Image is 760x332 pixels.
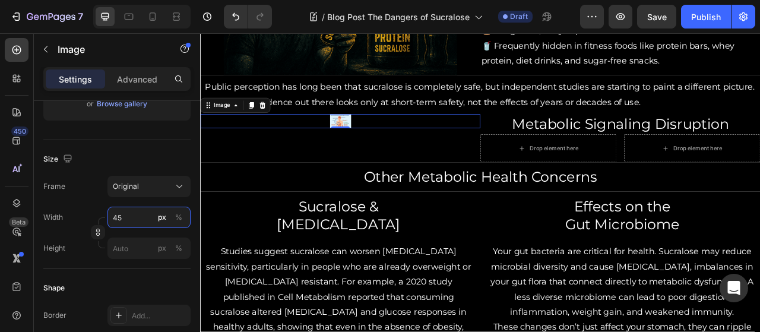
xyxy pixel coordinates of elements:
button: 7 [5,5,88,29]
div: Shape [43,283,65,293]
input: px% [107,207,191,228]
label: Height [43,243,65,254]
iframe: Design area [200,33,760,332]
span: Original [113,181,139,192]
span: Blog Post The Dangers of Sucralose [327,11,470,23]
button: Browse gallery [96,98,148,110]
div: Open Intercom Messenger [720,274,748,302]
span: or [87,97,94,111]
div: Size [43,151,75,167]
div: Browse gallery [97,99,147,109]
label: Width [43,212,63,223]
div: Border [43,310,66,321]
span: Draft [510,11,528,22]
div: % [175,212,182,223]
button: px [172,210,186,225]
p: 7 [78,10,83,24]
button: % [155,241,169,255]
input: px% [107,238,191,259]
button: Save [637,5,676,29]
h2: Effects on the Gut Microbiome [361,208,712,257]
div: Beta [9,217,28,227]
p: Advanced [117,73,157,86]
h2: Rich Text Editor. Editing area: main [356,103,712,129]
div: Publish [691,11,721,23]
button: Original [107,176,191,197]
span: Save [647,12,667,22]
button: Publish [681,5,731,29]
button: px [172,241,186,255]
div: Add... [132,311,188,321]
img: gempages_560144574954079088-270ddfa5-5919-4fbe-bb47-952b6decc0a0.png [165,103,192,121]
span: / [322,11,325,23]
div: 450 [11,127,28,136]
p: Image [58,42,159,56]
div: Image [15,87,40,97]
div: px [158,212,166,223]
div: Drop element here [419,142,482,151]
label: Frame [43,181,65,192]
p: Metabolic Signaling Disruption [357,105,711,128]
div: px [158,243,166,254]
p: 🥤 Frequently hidden in fitness foods like protein bars, whey protein, diet drinks, and sugar-free... [357,7,711,46]
p: Settings [59,73,92,86]
button: % [155,210,169,225]
div: Rich Text Editor. Editing area: main [5,58,708,99]
div: Undo/Redo [224,5,272,29]
div: % [175,243,182,254]
p: Public perception has long been that sucralose is completely safe, but independent studies are st... [6,59,707,98]
div: Drop element here [601,142,664,151]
